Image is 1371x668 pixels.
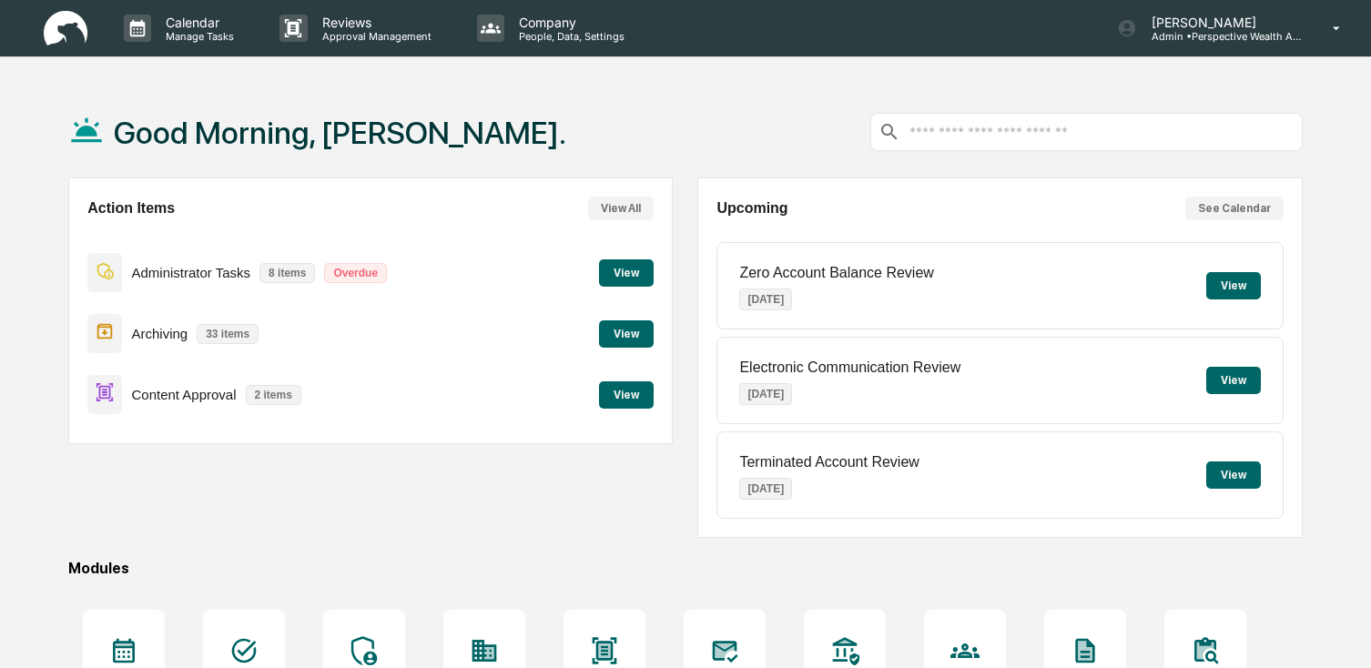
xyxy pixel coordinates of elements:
div: Modules [68,560,1302,577]
button: View [599,320,654,348]
h2: Upcoming [716,200,787,217]
button: View [599,381,654,409]
p: Calendar [151,15,243,30]
p: People, Data, Settings [504,30,634,43]
p: Administrator Tasks [131,265,250,280]
h2: Action Items [87,200,175,217]
p: [DATE] [739,288,792,310]
p: Reviews [308,15,441,30]
p: Archiving [131,326,188,341]
button: See Calendar [1185,197,1284,220]
button: View [599,259,654,287]
p: [DATE] [739,478,792,500]
img: logo [44,11,87,46]
button: View [1206,367,1261,394]
a: View [599,324,654,341]
p: Electronic Communication Review [739,359,960,376]
p: Zero Account Balance Review [739,265,933,281]
p: [PERSON_NAME] [1137,15,1306,30]
p: 2 items [246,385,301,405]
p: Terminated Account Review [739,454,919,471]
p: Admin • Perspective Wealth Advisors [1137,30,1306,43]
a: View [599,385,654,402]
button: View [1206,461,1261,489]
p: Approval Management [308,30,441,43]
p: Content Approval [131,387,236,402]
p: 33 items [197,324,259,344]
p: 8 items [259,263,315,283]
p: Company [504,15,634,30]
h1: Good Morning, [PERSON_NAME]. [114,115,566,151]
p: Manage Tasks [151,30,243,43]
p: Overdue [324,263,387,283]
a: View [599,263,654,280]
button: View All [588,197,654,220]
p: [DATE] [739,383,792,405]
button: View [1206,272,1261,299]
